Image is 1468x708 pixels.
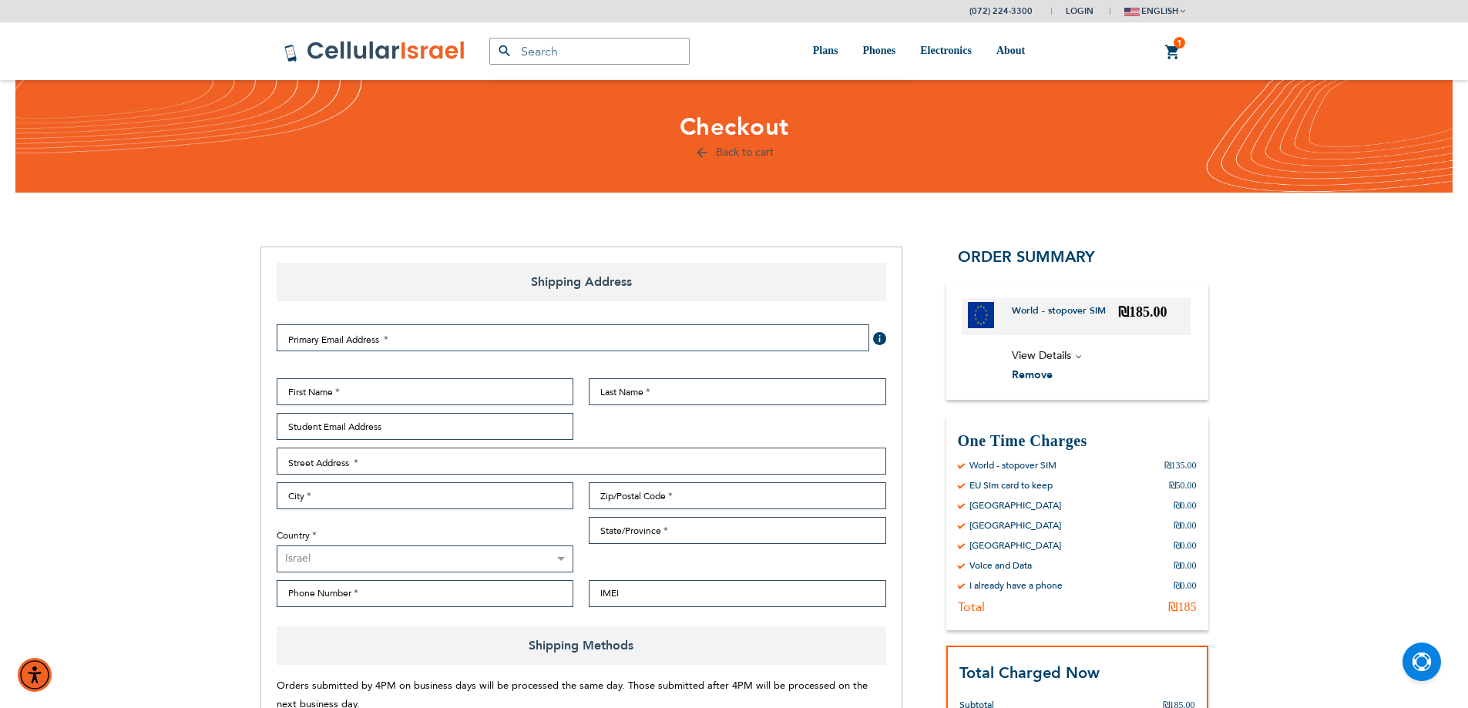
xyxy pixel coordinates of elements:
[1174,499,1197,512] div: ₪0.00
[969,5,1033,17] a: (072) 224-3300
[996,22,1025,80] a: About
[920,22,972,80] a: Electronics
[969,539,1061,552] div: [GEOGRAPHIC_DATA]
[959,663,1100,683] strong: Total Charged Now
[1174,519,1197,532] div: ₪0.00
[969,559,1032,572] div: Voice and Data
[1164,459,1197,471] div: ₪135.00
[277,626,886,665] span: Shipping Methods
[969,479,1053,492] div: EU Sim card to keep
[862,22,895,80] a: Phones
[1174,539,1197,552] div: ₪0.00
[969,499,1061,512] div: [GEOGRAPHIC_DATA]
[1174,579,1197,592] div: ₪0.00
[1164,43,1181,62] a: 1
[969,579,1063,592] div: I already have a phone
[694,145,774,159] a: Back to cart
[1177,37,1182,49] span: 1
[1066,5,1093,17] span: Login
[1168,599,1197,615] div: ₪185
[958,247,1095,267] span: Order Summary
[680,111,789,143] span: Checkout
[862,45,895,56] span: Phones
[489,38,690,65] input: Search
[958,599,985,615] div: Total
[1174,559,1197,572] div: ₪0.00
[920,45,972,56] span: Electronics
[277,263,886,301] span: Shipping Address
[958,431,1197,451] h3: One Time Charges
[813,45,838,56] span: Plans
[1118,304,1167,320] span: ₪185.00
[18,658,52,692] div: Accessibility Menu
[284,40,466,63] img: Cellular Israel Logo
[969,519,1061,532] div: [GEOGRAPHIC_DATA]
[1169,479,1197,492] div: ₪50.00
[996,45,1025,56] span: About
[968,302,994,328] img: World - stopover SIM
[1124,8,1140,16] img: english
[969,459,1056,471] div: World - stopover SIM
[1012,348,1071,363] span: View Details
[813,22,838,80] a: Plans
[1012,367,1053,382] span: Remove
[1012,304,1117,329] a: World - stopover SIM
